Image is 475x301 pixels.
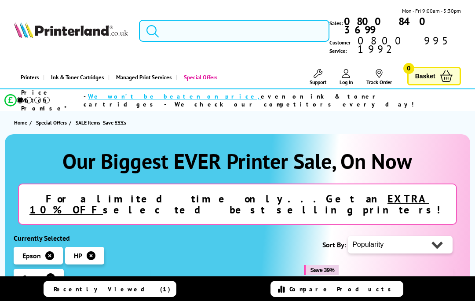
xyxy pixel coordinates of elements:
[22,273,42,282] span: Canon
[304,265,339,275] button: Save 39%
[270,281,403,297] a: Compare Products
[14,234,141,242] div: Currently Selected
[14,147,461,175] h1: Our Biggest EVER Printer Sale, On Now
[289,285,396,293] span: Compare Products
[340,69,353,85] a: Log In
[4,92,452,108] li: modal_Promise
[21,88,84,112] span: Price Match Promise*
[76,119,126,126] span: SALE Items- Save £££s
[14,22,128,38] img: Printerland Logo
[44,281,176,297] a: Recently Viewed (1)
[54,285,171,293] span: Recently Viewed (1)
[74,251,82,260] span: HP
[43,66,108,88] a: Ink & Toner Cartridges
[29,192,446,217] strong: For a limited time only...Get an selected best selling printers!
[14,66,43,88] a: Printers
[310,69,326,85] a: Support
[14,118,29,127] a: Home
[356,37,461,53] span: 0800 995 1992
[36,118,67,127] span: Special Offers
[84,92,452,108] div: - even on ink & toner cartridges - We check our competitors every day!
[88,92,261,100] span: We won’t be beaten on price,
[329,37,461,55] span: Customer Service:
[403,63,414,74] span: 0
[407,67,461,86] a: Basket 0
[415,70,435,82] span: Basket
[344,15,432,37] b: 0800 840 3699
[14,22,128,40] a: Printerland Logo
[340,79,353,85] span: Log In
[36,118,69,127] a: Special Offers
[51,66,104,88] span: Ink & Toner Cartridges
[343,17,461,34] a: 0800 840 3699
[29,192,429,217] u: EXTRA 10% OFF
[176,66,222,88] a: Special Offers
[366,69,392,85] a: Track Order
[322,240,346,249] span: Sort By:
[310,79,326,85] span: Support
[402,7,461,15] span: Mon - Fri 9:00am - 5:30pm
[329,19,343,27] span: Sales:
[22,251,41,260] span: Epson
[310,267,334,273] span: Save 39%
[108,66,176,88] a: Managed Print Services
